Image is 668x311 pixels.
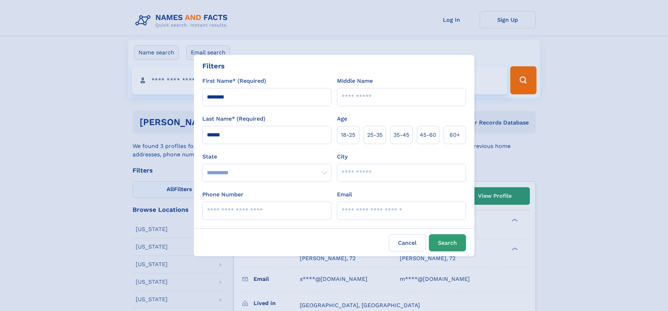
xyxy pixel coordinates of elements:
[367,131,383,139] span: 25‑35
[420,131,436,139] span: 45‑60
[337,77,373,85] label: Middle Name
[202,115,265,123] label: Last Name* (Required)
[337,190,352,199] label: Email
[337,115,347,123] label: Age
[202,190,243,199] label: Phone Number
[202,61,225,71] div: Filters
[341,131,355,139] span: 18‑25
[429,234,466,251] button: Search
[202,153,331,161] label: State
[393,131,409,139] span: 35‑45
[337,153,348,161] label: City
[202,77,266,85] label: First Name* (Required)
[450,131,460,139] span: 60+
[389,234,426,251] label: Cancel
